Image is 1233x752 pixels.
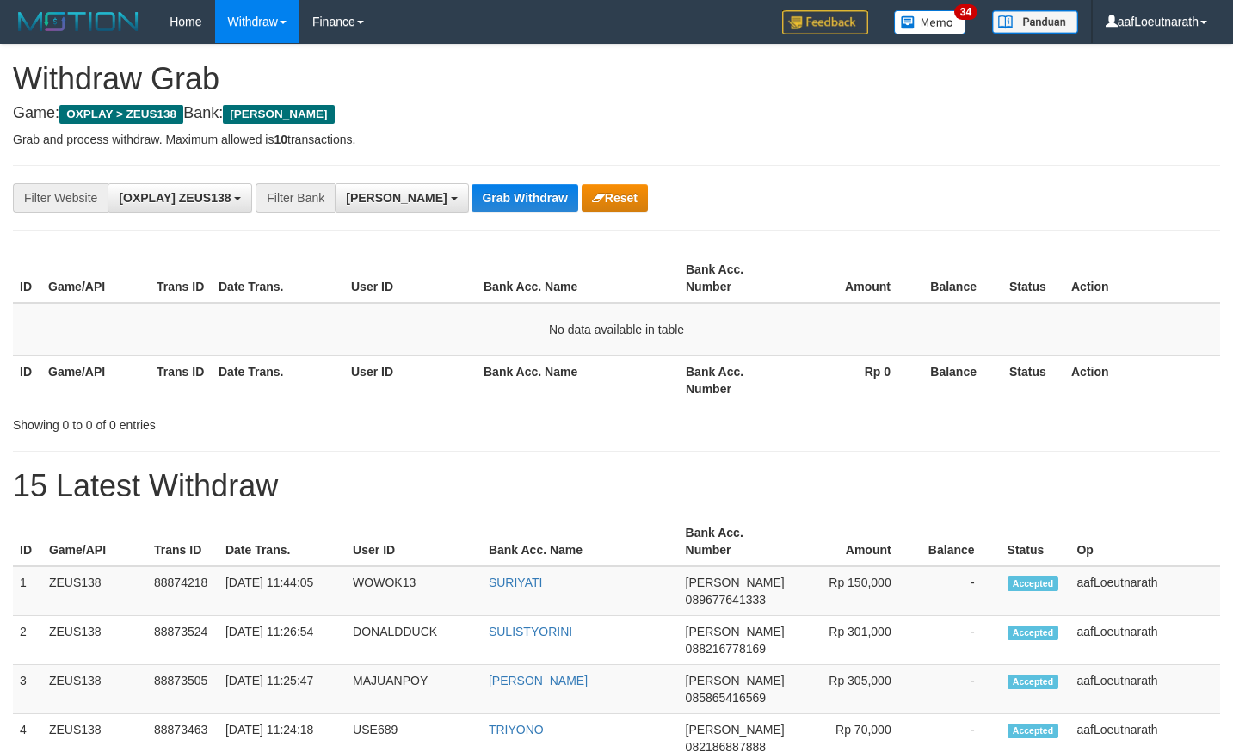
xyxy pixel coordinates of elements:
[42,517,147,566] th: Game/API
[477,254,679,303] th: Bank Acc. Name
[782,10,868,34] img: Feedback.jpg
[13,566,42,616] td: 1
[1070,566,1220,616] td: aafLoeutnarath
[13,131,1220,148] p: Grab and process withdraw. Maximum allowed is transactions.
[13,355,41,404] th: ID
[992,10,1078,34] img: panduan.png
[679,254,787,303] th: Bank Acc. Number
[219,616,346,665] td: [DATE] 11:26:54
[917,566,1001,616] td: -
[219,665,346,714] td: [DATE] 11:25:47
[13,665,42,714] td: 3
[13,9,144,34] img: MOTION_logo.png
[13,105,1220,122] h4: Game: Bank:
[13,616,42,665] td: 2
[1070,616,1220,665] td: aafLoeutnarath
[1070,517,1220,566] th: Op
[489,674,588,687] a: [PERSON_NAME]
[108,183,252,213] button: [OXPLAY] ZEUS138
[212,355,344,404] th: Date Trans.
[344,254,477,303] th: User ID
[346,566,482,616] td: WOWOK13
[13,410,501,434] div: Showing 0 to 0 of 0 entries
[256,183,335,213] div: Filter Bank
[792,517,917,566] th: Amount
[346,616,482,665] td: DONALDDUCK
[42,566,147,616] td: ZEUS138
[787,254,916,303] th: Amount
[346,191,447,205] span: [PERSON_NAME]
[792,665,917,714] td: Rp 305,000
[792,616,917,665] td: Rp 301,000
[219,566,346,616] td: [DATE] 11:44:05
[274,133,287,146] strong: 10
[787,355,916,404] th: Rp 0
[1008,576,1059,591] span: Accepted
[1008,626,1059,640] span: Accepted
[219,517,346,566] th: Date Trans.
[147,665,219,714] td: 88873505
[686,576,785,589] span: [PERSON_NAME]
[1070,665,1220,714] td: aafLoeutnarath
[582,184,648,212] button: Reset
[1008,675,1059,689] span: Accepted
[916,254,1002,303] th: Balance
[147,566,219,616] td: 88874218
[335,183,468,213] button: [PERSON_NAME]
[792,566,917,616] td: Rp 150,000
[686,642,766,656] span: Copy 088216778169 to clipboard
[41,355,150,404] th: Game/API
[489,625,572,638] a: SULISTYORINI
[147,517,219,566] th: Trans ID
[41,254,150,303] th: Game/API
[13,62,1220,96] h1: Withdraw Grab
[42,616,147,665] td: ZEUS138
[686,674,785,687] span: [PERSON_NAME]
[150,254,212,303] th: Trans ID
[472,184,577,212] button: Grab Withdraw
[344,355,477,404] th: User ID
[346,665,482,714] td: MAJUANPOY
[147,616,219,665] td: 88873524
[1064,254,1220,303] th: Action
[482,517,679,566] th: Bank Acc. Name
[686,691,766,705] span: Copy 085865416569 to clipboard
[1002,355,1064,404] th: Status
[954,4,977,20] span: 34
[150,355,212,404] th: Trans ID
[13,183,108,213] div: Filter Website
[686,625,785,638] span: [PERSON_NAME]
[212,254,344,303] th: Date Trans.
[686,593,766,607] span: Copy 089677641333 to clipboard
[679,355,787,404] th: Bank Acc. Number
[489,723,544,737] a: TRIYONO
[917,616,1001,665] td: -
[894,10,966,34] img: Button%20Memo.svg
[42,665,147,714] td: ZEUS138
[917,517,1001,566] th: Balance
[119,191,231,205] span: [OXPLAY] ZEUS138
[223,105,334,124] span: [PERSON_NAME]
[477,355,679,404] th: Bank Acc. Name
[59,105,183,124] span: OXPLAY > ZEUS138
[13,303,1220,356] td: No data available in table
[489,576,543,589] a: SURIYATI
[346,517,482,566] th: User ID
[1064,355,1220,404] th: Action
[679,517,792,566] th: Bank Acc. Number
[13,469,1220,503] h1: 15 Latest Withdraw
[1001,517,1070,566] th: Status
[1002,254,1064,303] th: Status
[686,723,785,737] span: [PERSON_NAME]
[13,517,42,566] th: ID
[1008,724,1059,738] span: Accepted
[917,665,1001,714] td: -
[13,254,41,303] th: ID
[916,355,1002,404] th: Balance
